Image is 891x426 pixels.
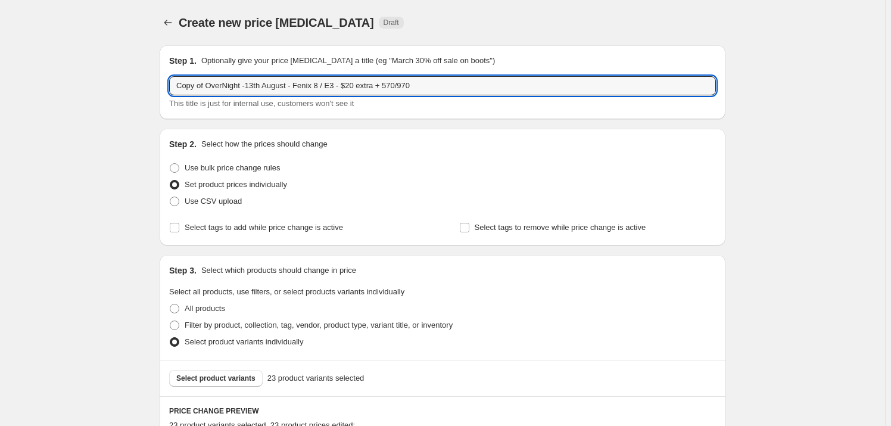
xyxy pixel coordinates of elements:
[169,55,197,67] h2: Step 1.
[185,163,280,172] span: Use bulk price change rules
[185,337,303,346] span: Select product variants individually
[169,265,197,276] h2: Step 3.
[185,321,453,329] span: Filter by product, collection, tag, vendor, product type, variant title, or inventory
[267,372,364,384] span: 23 product variants selected
[176,374,256,383] span: Select product variants
[169,99,354,108] span: This title is just for internal use, customers won't see it
[475,223,646,232] span: Select tags to remove while price change is active
[169,406,716,416] h6: PRICE CHANGE PREVIEW
[185,223,343,232] span: Select tags to add while price change is active
[169,287,404,296] span: Select all products, use filters, or select products variants individually
[179,16,374,29] span: Create new price [MEDICAL_DATA]
[169,370,263,387] button: Select product variants
[384,18,399,27] span: Draft
[185,304,225,313] span: All products
[160,14,176,31] button: Price change jobs
[201,265,356,276] p: Select which products should change in price
[169,76,716,95] input: 30% off holiday sale
[201,138,328,150] p: Select how the prices should change
[169,138,197,150] h2: Step 2.
[201,55,495,67] p: Optionally give your price [MEDICAL_DATA] a title (eg "March 30% off sale on boots")
[185,180,287,189] span: Set product prices individually
[185,197,242,206] span: Use CSV upload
